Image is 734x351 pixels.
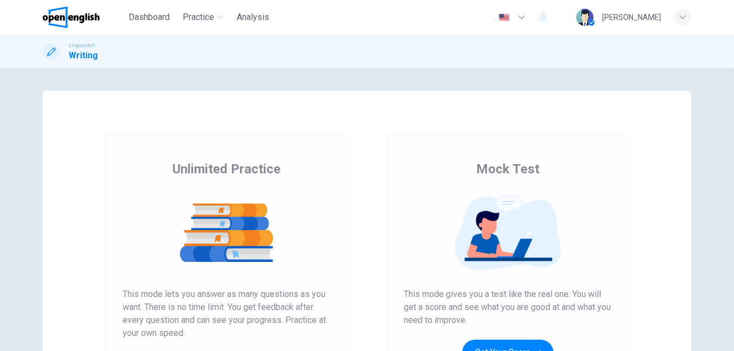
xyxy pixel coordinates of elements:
span: Practice [183,11,214,24]
a: OpenEnglish logo [43,6,124,28]
button: Analysis [232,8,273,27]
h1: Writing [69,49,98,62]
span: Mock Test [476,160,539,178]
button: Dashboard [124,8,174,27]
span: This mode lets you answer as many questions as you want. There is no time limit. You get feedback... [123,288,330,340]
img: Profile picture [576,9,593,26]
img: en [497,13,511,22]
div: [PERSON_NAME] [602,11,661,24]
span: Unlimited Practice [172,160,281,178]
span: Analysis [237,11,269,24]
span: Linguaskill [69,42,95,49]
span: This mode gives you a test like the real one. You will get a score and see what you are good at a... [404,288,611,327]
img: OpenEnglish logo [43,6,99,28]
span: Dashboard [129,11,170,24]
button: Practice [178,8,228,27]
